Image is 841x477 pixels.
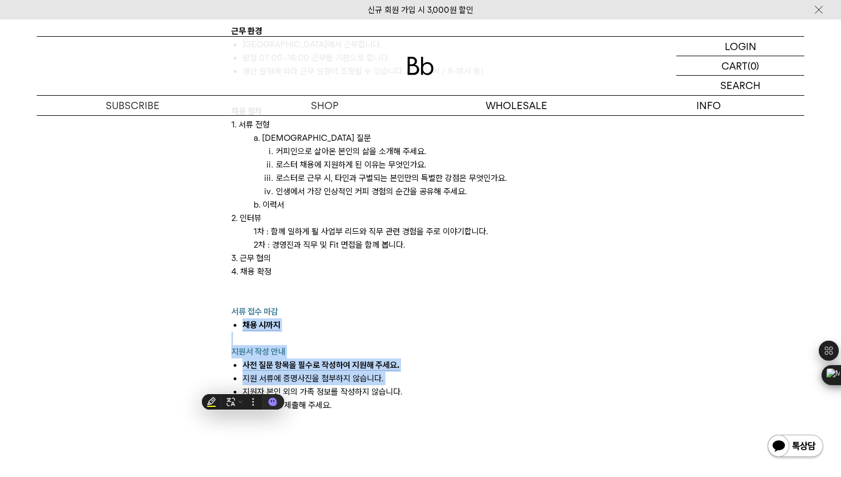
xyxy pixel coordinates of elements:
p: LOGIN [725,37,756,56]
p: 1. 서류 전형 [231,118,610,131]
b: 서류 접수 마감 [231,307,278,317]
p: 1차 : 함께 일하게 될 사업부 리드와 직무 관련 경험을 주로 이야기합니다. [254,225,610,238]
p: CART [721,56,748,75]
li: PDF 파일로 제출해 주세요. [243,399,610,412]
li: 로스터로 근무 시, 타인과 구별되는 본인만의 특별한 강점은 무엇인가요. [276,171,610,185]
p: SEARCH [720,76,760,95]
b: 채용 시까지 [243,320,280,330]
b: 채용 절차 [231,106,262,116]
li: 인생에서 가장 인상적인 커피 경험의 순간을 공유해 주세요. [276,185,610,198]
li: 지원 서류에 증명사진을 첨부하지 않습니다. [243,372,610,385]
a: SUBSCRIBE [37,96,229,115]
a: CART (0) [676,56,804,76]
a: LOGIN [676,37,804,56]
li: 지원자 본인 외의 가족 정보를 작성하지 않습니다. [243,385,610,399]
a: SHOP [229,96,420,115]
b: 지원서 작성 안내 [231,347,285,357]
p: (0) [748,56,759,75]
li: 커피인으로 살아온 본인의 삶을 소개해 주세요. [276,145,610,158]
a: 신규 회원 가입 시 3,000원 할인 [368,5,473,15]
img: 카카오톡 채널 1:1 채팅 버튼 [766,434,824,460]
p: b. 이력서 [254,198,610,212]
p: 3. 근무 협의 [231,252,610,265]
p: 4. 채용 확정 [231,265,610,278]
p: WHOLESALE [420,96,612,115]
li: 로스터 채용에 지원하게 된 이유는 무엇인가요. [276,158,610,171]
p: a. [DEMOGRAPHIC_DATA] 질문 [254,131,610,145]
img: 로고 [407,57,434,75]
p: 2. 인터뷰 [231,212,610,225]
p: 2차 : 경영진과 직무 및 Fit 면접을 함께 봅니다. [254,238,610,252]
span: 사전 질문 항목을 필수로 작성하여 지원해 주세요. [243,360,399,371]
p: INFO [612,96,804,115]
